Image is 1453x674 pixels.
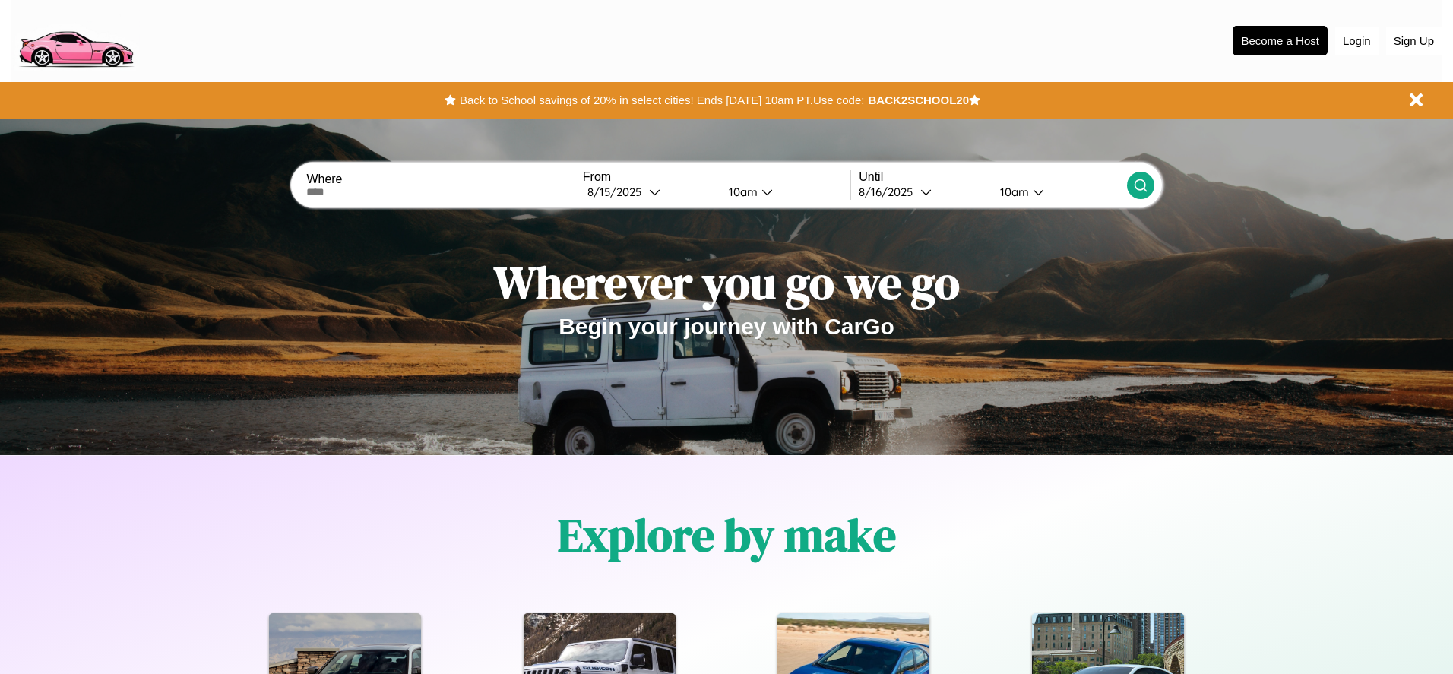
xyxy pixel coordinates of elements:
button: Login [1335,27,1379,55]
div: 8 / 16 / 2025 [859,185,920,199]
div: 10am [992,185,1033,199]
button: 8/15/2025 [583,184,717,200]
label: From [583,170,850,184]
b: BACK2SCHOOL20 [868,93,969,106]
div: 8 / 15 / 2025 [587,185,649,199]
img: logo [11,8,140,71]
label: Until [859,170,1126,184]
h1: Explore by make [558,504,896,566]
div: 10am [721,185,761,199]
label: Where [306,172,574,186]
button: Back to School savings of 20% in select cities! Ends [DATE] 10am PT.Use code: [456,90,868,111]
button: Sign Up [1386,27,1442,55]
button: Become a Host [1233,26,1328,55]
button: 10am [717,184,850,200]
button: 10am [988,184,1126,200]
